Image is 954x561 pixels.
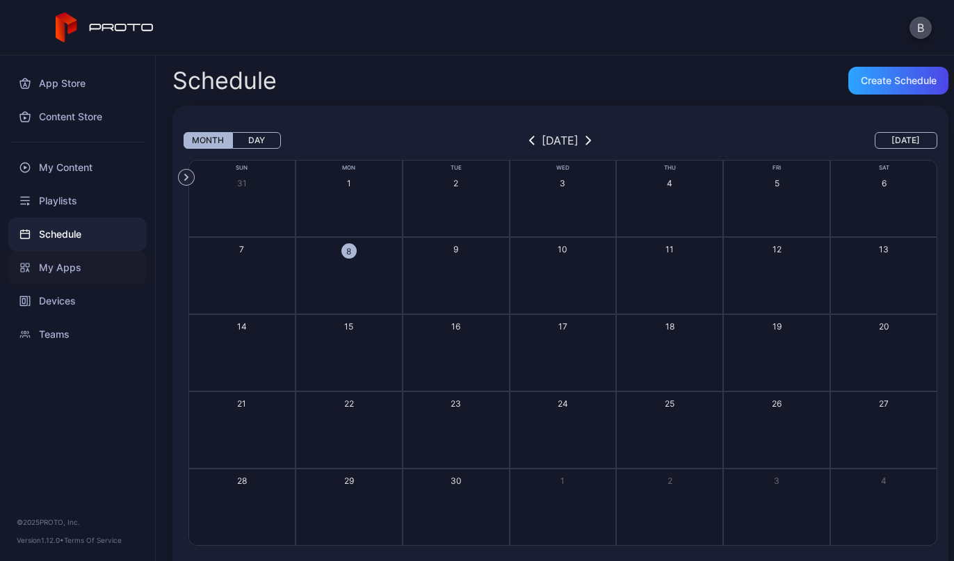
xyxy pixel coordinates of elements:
[723,391,830,469] button: 26
[237,177,247,189] div: 31
[451,398,461,409] div: 23
[616,469,723,546] button: 2
[558,243,567,255] div: 10
[830,237,937,314] button: 13
[188,469,296,546] button: 28
[879,320,889,332] div: 20
[8,284,147,318] div: Devices
[665,320,674,332] div: 18
[774,475,779,487] div: 3
[558,320,567,332] div: 17
[616,391,723,469] button: 25
[347,177,351,189] div: 1
[879,243,889,255] div: 13
[830,163,937,172] div: Sat
[341,243,357,259] div: 8
[8,67,147,100] a: App Store
[667,177,672,189] div: 4
[723,469,830,546] button: 3
[17,517,138,528] div: © 2025 PROTO, Inc.
[8,151,147,184] a: My Content
[232,132,281,149] button: Day
[188,160,296,237] button: 31
[403,163,510,172] div: Tue
[184,132,232,149] button: Month
[510,469,617,546] button: 1
[560,475,565,487] div: 1
[881,475,887,487] div: 4
[861,75,937,86] div: Create Schedule
[403,237,510,314] button: 9
[882,177,887,189] div: 6
[451,475,462,487] div: 30
[344,475,354,487] div: 29
[542,132,579,149] div: [DATE]
[296,469,403,546] button: 29
[665,243,674,255] div: 11
[8,251,147,284] a: My Apps
[848,67,948,95] button: Create Schedule
[775,177,779,189] div: 5
[17,536,64,544] span: Version 1.12.0 •
[403,391,510,469] button: 23
[172,68,277,93] h2: Schedule
[510,163,617,172] div: Wed
[875,132,937,149] button: [DATE]
[879,398,889,409] div: 27
[453,177,458,189] div: 2
[616,163,723,172] div: Thu
[909,17,932,39] button: B
[830,469,937,546] button: 4
[8,218,147,251] a: Schedule
[830,391,937,469] button: 27
[510,314,617,391] button: 17
[451,320,460,332] div: 16
[403,160,510,237] button: 2
[723,314,830,391] button: 19
[773,320,782,332] div: 19
[344,398,354,409] div: 22
[64,536,122,544] a: Terms Of Service
[616,237,723,314] button: 11
[510,391,617,469] button: 24
[188,237,296,314] button: 7
[296,163,403,172] div: Mon
[8,184,147,218] a: Playlists
[188,391,296,469] button: 21
[188,314,296,391] button: 14
[296,391,403,469] button: 22
[723,163,830,172] div: Fri
[723,160,830,237] button: 5
[403,314,510,391] button: 16
[830,314,937,391] button: 20
[668,475,672,487] div: 2
[344,320,353,332] div: 15
[8,100,147,133] a: Content Store
[8,318,147,351] a: Teams
[237,398,246,409] div: 21
[403,469,510,546] button: 30
[616,160,723,237] button: 4
[237,320,247,332] div: 14
[510,160,617,237] button: 3
[510,237,617,314] button: 10
[616,314,723,391] button: 18
[665,398,674,409] div: 25
[558,398,568,409] div: 24
[296,237,403,314] button: 8
[188,163,296,172] div: Sun
[453,243,458,255] div: 9
[296,160,403,237] button: 1
[723,237,830,314] button: 12
[830,160,937,237] button: 6
[773,243,782,255] div: 12
[772,398,782,409] div: 26
[560,177,565,189] div: 3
